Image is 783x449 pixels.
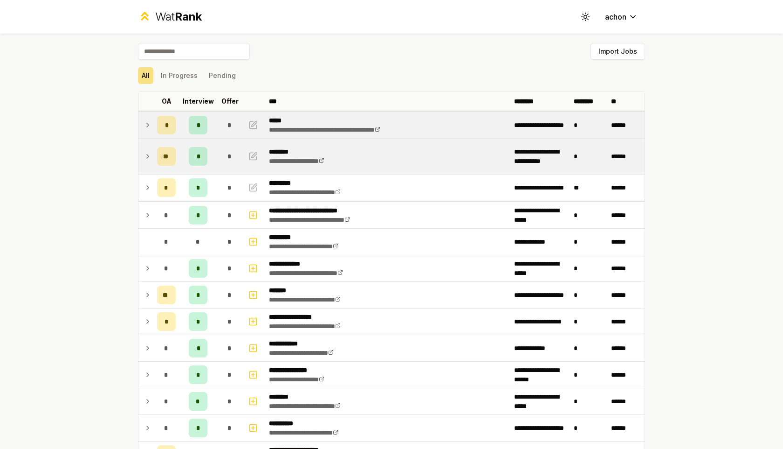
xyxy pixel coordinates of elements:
button: In Progress [157,67,201,84]
button: Import Jobs [591,43,645,60]
p: Offer [221,97,239,106]
button: achon [598,8,645,25]
p: Interview [183,97,214,106]
button: All [138,67,153,84]
a: WatRank [138,9,202,24]
p: OA [162,97,172,106]
div: Wat [155,9,202,24]
span: achon [605,11,626,22]
button: Pending [205,67,240,84]
span: Rank [175,10,202,23]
